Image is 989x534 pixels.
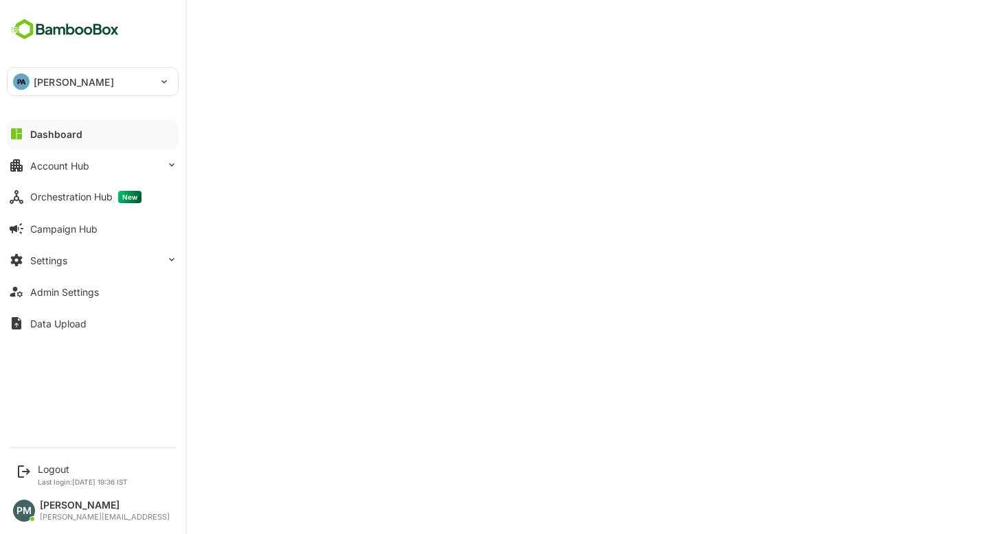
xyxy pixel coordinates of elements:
div: [PERSON_NAME][EMAIL_ADDRESS] [40,513,170,522]
div: Campaign Hub [30,223,98,235]
div: Orchestration Hub [30,191,141,203]
button: Dashboard [7,120,179,148]
button: Account Hub [7,152,179,179]
p: [PERSON_NAME] [34,75,114,89]
button: Data Upload [7,310,179,337]
div: Logout [38,463,128,475]
button: Admin Settings [7,278,179,305]
div: PA[PERSON_NAME] [8,68,178,95]
div: PA [13,73,30,90]
div: Data Upload [30,318,87,329]
div: [PERSON_NAME] [40,500,170,511]
div: Settings [30,255,67,266]
button: Orchestration HubNew [7,183,179,211]
button: Settings [7,246,179,274]
div: Dashboard [30,128,82,140]
div: Account Hub [30,160,89,172]
div: Admin Settings [30,286,99,298]
span: New [118,191,141,203]
button: Campaign Hub [7,215,179,242]
img: BambooboxFullLogoMark.5f36c76dfaba33ec1ec1367b70bb1252.svg [7,16,123,43]
p: Last login: [DATE] 19:36 IST [38,478,128,486]
div: PM [13,500,35,522]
